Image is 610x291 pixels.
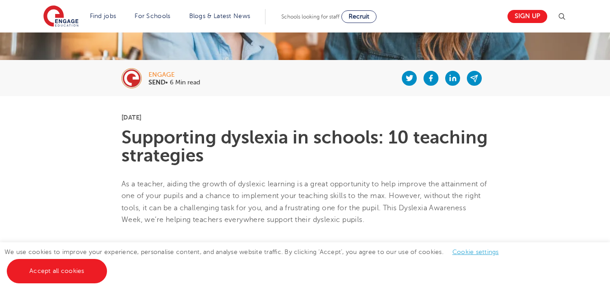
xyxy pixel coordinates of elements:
a: Find jobs [90,13,116,19]
b: What is dyslexia? [121,240,208,253]
p: • 6 Min read [149,79,200,86]
div: engage [149,72,200,78]
span: As a teacher, aiding the growth of dyslexic learning is a great opportunity to help improve the a... [121,180,487,224]
span: Recruit [349,13,369,20]
a: For Schools [135,13,170,19]
a: Accept all cookies [7,259,107,283]
img: Engage Education [43,5,79,28]
b: SEND [149,79,165,86]
a: Blogs & Latest News [189,13,251,19]
a: Cookie settings [452,249,499,255]
p: [DATE] [121,114,489,120]
span: We use cookies to improve your experience, personalise content, and analyse website traffic. By c... [5,249,508,274]
a: Recruit [341,10,377,23]
a: Sign up [508,10,547,23]
span: Schools looking for staff [281,14,340,20]
h1: Supporting dyslexia in schools: 10 teaching strategies [121,129,489,165]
